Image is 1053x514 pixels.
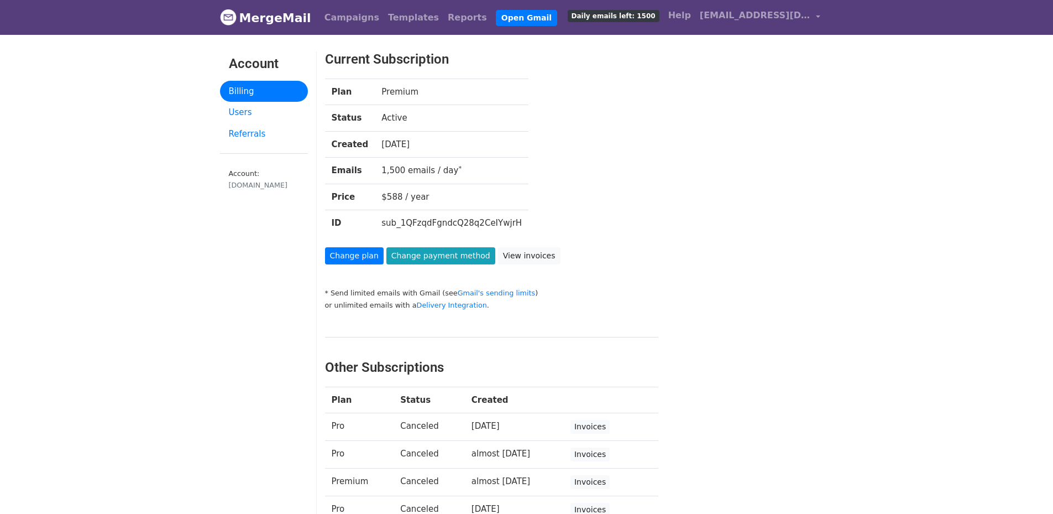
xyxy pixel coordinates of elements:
small: Account: [229,169,299,190]
a: Users [220,102,308,123]
td: Canceled [394,469,465,496]
small: * Send limited emails with Gmail (see ) or unlimited emails with a . [325,289,538,310]
a: View invoices [498,247,560,264]
a: Delivery Integration [417,301,487,309]
a: Billing [220,81,308,102]
a: Gmail's sending limits [458,289,536,297]
a: Templates [384,7,443,29]
a: Open Gmail [496,10,557,26]
a: Invoices [570,448,610,461]
span: [EMAIL_ADDRESS][DOMAIN_NAME] [700,9,810,22]
img: MergeMail logo [220,9,237,25]
a: Referrals [220,123,308,145]
th: Status [325,105,375,132]
a: Change plan [325,247,384,264]
th: Plan [325,79,375,105]
td: Pro [325,441,394,469]
td: almost [DATE] [465,441,564,469]
div: [DOMAIN_NAME] [229,180,299,190]
th: Plan [325,387,394,413]
td: Premium [325,469,394,496]
td: almost [DATE] [465,469,564,496]
a: Change payment method [386,247,495,264]
th: Emails [325,158,375,184]
td: Premium [375,79,528,105]
td: Pro [325,413,394,441]
a: Invoices [570,475,610,489]
th: Status [394,387,465,413]
td: Canceled [394,441,465,469]
td: [DATE] [465,413,564,441]
a: Daily emails left: 1500 [563,4,664,27]
th: Price [325,184,375,210]
a: [EMAIL_ADDRESS][DOMAIN_NAME] [695,4,825,30]
h3: Current Subscription [325,51,790,68]
th: ID [325,210,375,236]
a: Invoices [570,420,610,434]
th: Created [325,131,375,158]
a: Campaigns [320,7,384,29]
h3: Other Subscriptions [325,360,658,376]
td: sub_1QFzqdFgndcQ28q2CeIYwjrH [375,210,528,236]
a: MergeMail [220,6,311,29]
td: Active [375,105,528,132]
span: Daily emails left: 1500 [568,10,659,22]
a: Reports [443,7,491,29]
th: Created [465,387,564,413]
h3: Account [229,56,299,72]
a: Help [664,4,695,27]
td: 1,500 emails / day [375,158,528,184]
td: Canceled [394,413,465,441]
td: [DATE] [375,131,528,158]
td: $588 / year [375,184,528,210]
